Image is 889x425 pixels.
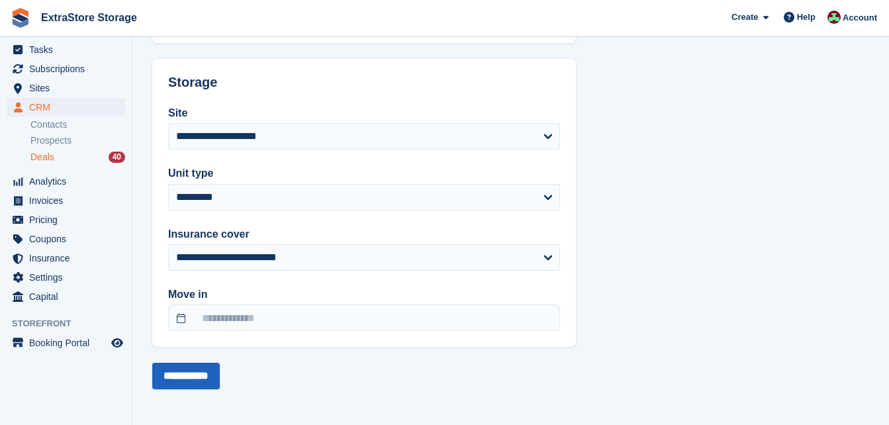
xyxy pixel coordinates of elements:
span: Tasks [29,40,109,59]
label: Site [168,105,560,121]
img: Chelsea Parker [827,11,841,24]
a: menu [7,60,125,78]
a: menu [7,230,125,248]
span: Help [797,11,816,24]
span: Coupons [29,230,109,248]
a: menu [7,172,125,191]
span: Capital [29,287,109,306]
span: Invoices [29,191,109,210]
a: menu [7,249,125,267]
span: Sites [29,79,109,97]
a: Prospects [30,134,125,148]
a: menu [7,191,125,210]
a: menu [7,98,125,117]
img: stora-icon-8386f47178a22dfd0bd8f6a31ec36ba5ce8667c1dd55bd0f319d3a0aa187defe.svg [11,8,30,28]
a: ExtraStore Storage [36,7,142,28]
a: menu [7,79,125,97]
a: menu [7,40,125,59]
span: Booking Portal [29,334,109,352]
span: Subscriptions [29,60,109,78]
div: 40 [109,152,125,163]
a: menu [7,268,125,287]
span: Account [843,11,877,24]
label: Unit type [168,165,560,181]
a: Contacts [30,118,125,131]
span: Insurance [29,249,109,267]
span: Analytics [29,172,109,191]
a: Preview store [109,335,125,351]
a: Deals 40 [30,150,125,164]
h2: Storage [168,75,560,90]
label: Move in [168,287,560,303]
span: Deals [30,151,54,164]
a: menu [7,287,125,306]
span: Create [731,11,758,24]
label: Insurance cover [168,226,560,242]
span: Settings [29,268,109,287]
span: Prospects [30,134,71,147]
span: Pricing [29,211,109,229]
a: menu [7,211,125,229]
a: menu [7,334,125,352]
span: CRM [29,98,109,117]
span: Storefront [12,317,132,330]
